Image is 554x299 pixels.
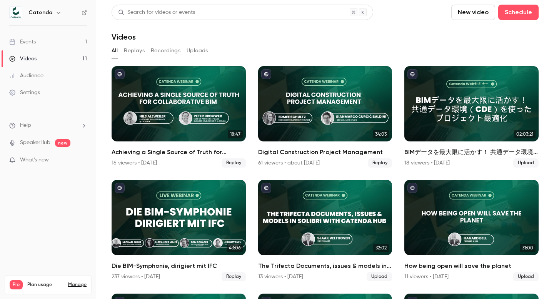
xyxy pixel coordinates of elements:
[112,180,246,281] a: 43:06Die BIM-Symphonie, dirigiert mit IFC237 viewers • [DATE]Replay
[373,244,389,252] span: 32:02
[258,180,392,281] li: The Trifecta Documents, issues & models in Solibri with Catenda Hub
[261,69,271,79] button: published
[9,38,36,46] div: Events
[513,272,539,281] span: Upload
[407,183,417,193] button: published
[520,244,536,252] span: 31:00
[258,66,392,168] li: Digital Construction Project Management
[112,66,246,168] li: Achieving a Single Source of Truth for Collaborative BIM with 12build & Catenda
[222,272,246,281] span: Replay
[151,45,180,57] button: Recordings
[112,66,246,168] a: 18:47Achieving a Single Source of Truth for Collaborative BIM with 12build & Catenda16 viewers • ...
[404,159,450,167] div: 18 viewers • [DATE]
[404,180,539,281] a: 31:00How being open will save the planet11 viewers • [DATE]Upload
[112,261,246,271] h2: Die BIM-Symphonie, dirigiert mit IFC
[514,130,536,138] span: 02:03:21
[9,121,87,130] li: help-dropdown-opener
[115,69,125,79] button: published
[368,158,392,168] span: Replay
[28,9,52,17] h6: Catenda
[404,180,539,281] li: How being open will save the planet
[261,183,271,193] button: published
[258,273,303,281] div: 13 viewers • [DATE]
[68,282,87,288] a: Manage
[187,45,208,57] button: Uploads
[112,159,157,167] div: 16 viewers • [DATE]
[112,273,160,281] div: 237 viewers • [DATE]
[404,66,539,168] a: 02:03:21BIMデータを最大限に活かす！ 共通データ環境（CDE）を使ったプロジェクト最適化18 viewers • [DATE]Upload
[258,261,392,271] h2: The Trifecta Documents, issues & models in [GEOGRAPHIC_DATA] with Catenda Hub
[112,32,136,42] h1: Videos
[258,159,320,167] div: 61 viewers • about [DATE]
[27,282,63,288] span: Plan usage
[258,180,392,281] a: 32:02The Trifecta Documents, issues & models in [GEOGRAPHIC_DATA] with Catenda Hub13 viewers • [D...
[9,72,43,80] div: Audience
[112,148,246,157] h2: Achieving a Single Source of Truth for Collaborative BIM with 12build & Catenda
[404,66,539,168] li: BIMデータを最大限に活かす！ 共通データ環境（CDE）を使ったプロジェクト最適化
[407,69,417,79] button: published
[55,139,70,147] span: new
[451,5,495,20] button: New video
[20,121,31,130] span: Help
[9,55,37,63] div: Videos
[118,8,195,17] div: Search for videos or events
[10,280,23,289] span: Pro
[367,272,392,281] span: Upload
[115,183,125,193] button: published
[404,148,539,157] h2: BIMデータを最大限に活かす！ 共通データ環境（CDE）を使ったプロジェクト最適化
[9,89,40,96] div: Settings
[498,5,539,20] button: Schedule
[112,5,539,294] section: Videos
[373,130,389,138] span: 34:03
[513,158,539,168] span: Upload
[227,244,243,252] span: 43:06
[112,180,246,281] li: Die BIM-Symphonie, dirigiert mit IFC
[112,45,118,57] button: All
[228,130,243,138] span: 18:47
[10,7,22,19] img: Catenda
[404,273,449,281] div: 11 viewers • [DATE]
[78,157,87,164] iframe: Noticeable Trigger
[222,158,246,168] span: Replay
[258,66,392,168] a: 34:03Digital Construction Project Management61 viewers • about [DATE]Replay
[20,156,49,164] span: What's new
[404,261,539,271] h2: How being open will save the planet
[124,45,145,57] button: Replays
[258,148,392,157] h2: Digital Construction Project Management
[20,139,50,147] a: SpeakerHub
